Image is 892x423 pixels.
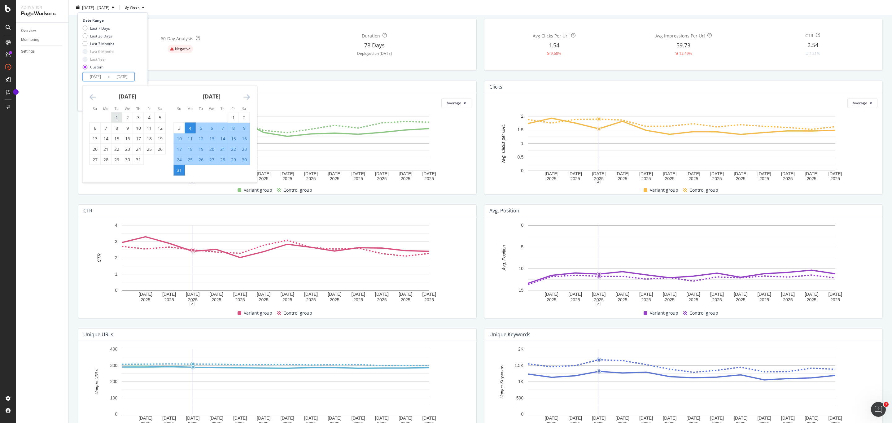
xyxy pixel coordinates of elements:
div: Deployed on [DATE] [357,51,392,56]
td: Choose Saturday, July 19, 2025 as your check-out date. It’s available. [155,133,165,144]
div: 17 [174,146,185,152]
div: 13 [90,135,100,142]
small: We [125,106,130,111]
text: 2025 [306,176,316,181]
text: [DATE] [592,171,606,176]
div: 31 [174,167,185,173]
div: 23 [239,146,250,152]
td: Choose Tuesday, July 15, 2025 as your check-out date. It’s available. [111,133,122,144]
div: 15 [228,135,239,142]
div: 4 [185,125,195,131]
text: [DATE] [568,292,582,297]
div: 20 [90,146,100,152]
div: CTR [805,33,813,39]
td: Selected as end date. Sunday, August 31, 2025 [174,165,185,175]
text: [DATE] [352,292,365,297]
div: 31 [133,156,144,163]
text: [DATE] [139,292,152,297]
text: [DATE] [545,292,558,297]
div: Last 6 Months [83,49,114,54]
small: We [209,106,214,111]
div: 5 [196,125,206,131]
div: 6 [207,125,217,131]
span: [DATE] - [DATE] [82,5,109,10]
small: Su [93,106,97,111]
text: [DATE] [375,292,389,297]
text: [DATE] [758,292,771,297]
div: 18 [144,135,155,142]
text: [DATE] [639,292,653,297]
text: 0 [521,168,523,173]
text: 0 [115,288,117,293]
td: Choose Tuesday, July 22, 2025 as your check-out date. It’s available. [111,144,122,154]
small: Tu [115,106,119,111]
div: 30 [122,156,133,163]
text: [DATE] [663,171,676,176]
div: 15 [111,135,122,142]
svg: A chart. [489,222,874,304]
div: Clicks [489,84,502,90]
svg: A chart. [83,222,468,304]
td: Selected. Monday, August 25, 2025 [185,154,195,165]
div: 25 [144,146,155,152]
span: By Week [122,5,139,10]
small: Tu [199,106,203,111]
div: Last Year [90,56,106,62]
td: Selected. Sunday, August 10, 2025 [174,133,185,144]
svg: A chart. [83,113,468,181]
td: Choose Sunday, July 27, 2025 as your check-out date. It’s available. [90,154,100,165]
div: 59.73 [676,41,690,50]
td: Selected. Friday, August 22, 2025 [228,144,239,154]
div: Custom [83,64,114,69]
td: Selected. Thursday, August 14, 2025 [217,133,228,144]
small: Fr [232,106,235,111]
text: 2025 [282,176,292,181]
text: 5 [521,244,523,249]
td: Choose Wednesday, July 30, 2025 as your check-out date. It’s available. [122,154,133,165]
div: 8 [228,125,239,131]
div: 23 [122,146,133,152]
text: 2 [115,255,117,260]
td: Choose Saturday, July 12, 2025 as your check-out date. It’s available. [155,123,165,133]
td: Selected. Wednesday, August 20, 2025 [206,144,217,154]
text: [DATE] [257,292,270,297]
div: Last 28 Days [90,33,112,38]
text: 2025 [830,176,840,181]
div: 21 [217,146,228,152]
div: A chart. [489,113,874,181]
text: [DATE] [663,292,676,297]
div: Last 3 Months [90,41,114,46]
text: 1 [115,271,117,276]
text: 2025 [401,176,410,181]
td: Selected. Monday, August 11, 2025 [185,133,195,144]
text: [DATE] [781,292,795,297]
div: Last Year [83,56,114,62]
div: 7 [101,125,111,131]
text: [DATE] [375,171,389,176]
div: 2.54 [807,41,818,49]
td: Choose Sunday, July 20, 2025 as your check-out date. It’s available. [90,144,100,154]
text: [DATE] [781,171,795,176]
text: [DATE] [828,171,842,176]
text: [DATE] [281,292,294,297]
div: 3 [174,125,185,131]
a: Settings [21,48,64,55]
td: Selected. Saturday, August 30, 2025 [239,154,250,165]
div: 3 [133,114,144,120]
span: 1 [884,402,889,407]
div: 22 [111,146,122,152]
div: 21 [101,146,111,152]
button: [DATE] - [DATE] [74,2,117,12]
td: Choose Friday, July 11, 2025 as your check-out date. It’s available. [144,123,155,133]
text: 2025 [759,176,769,181]
div: 12 [155,125,165,131]
text: [DATE] [281,171,294,176]
div: Move forward to switch to the next month. [243,93,250,101]
div: 28 [217,156,228,163]
div: Date Range [83,18,142,23]
div: 8 [111,125,122,131]
text: [DATE] [758,171,771,176]
strong: [DATE] [203,92,221,100]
